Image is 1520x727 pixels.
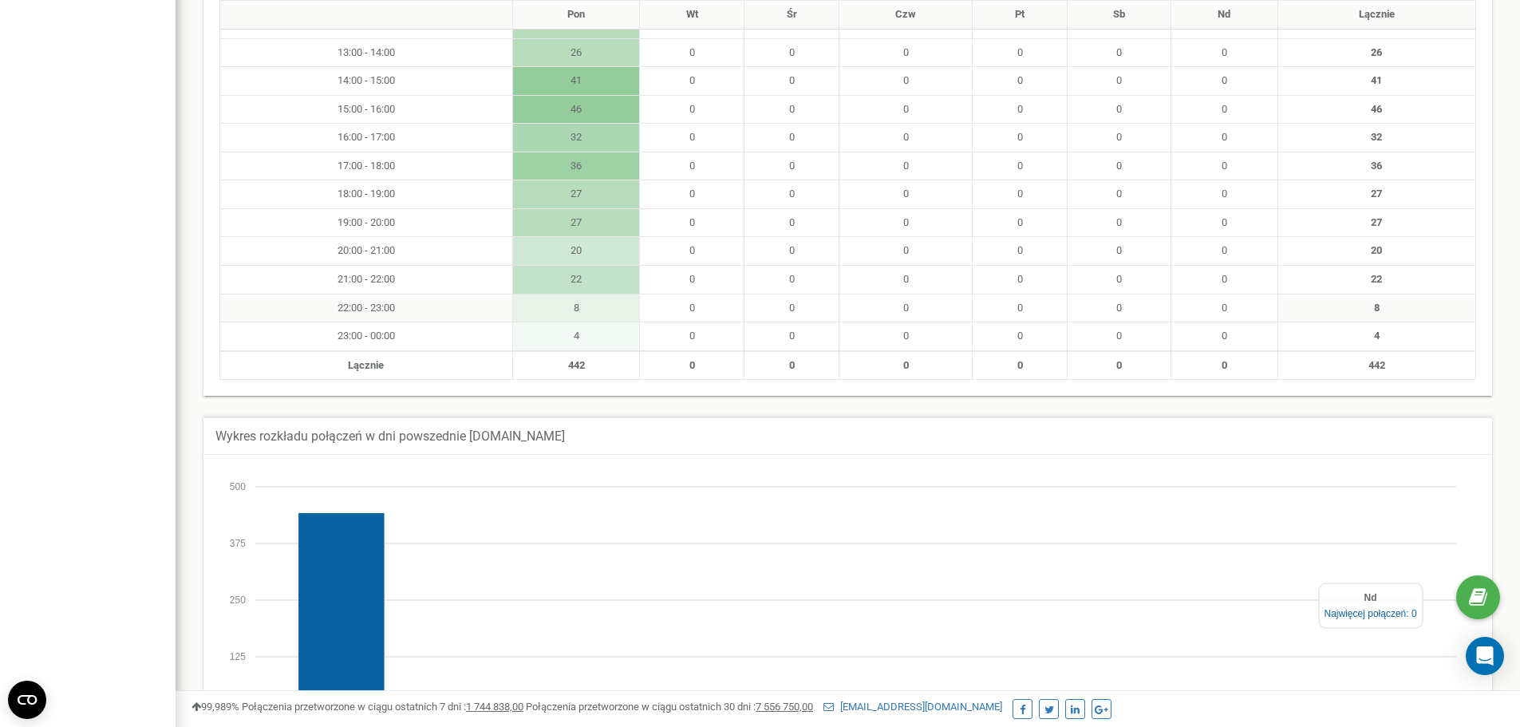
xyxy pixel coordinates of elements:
[1068,266,1171,294] td: 0
[839,124,973,152] td: 0
[640,237,744,266] td: 0
[1068,180,1171,209] td: 0
[512,237,640,266] td: 20
[568,359,585,371] strong: 442
[973,152,1068,180] td: 0
[512,266,640,294] td: 22
[973,266,1068,294] td: 0
[839,237,973,266] td: 0
[1068,124,1171,152] td: 0
[1068,237,1171,266] td: 0
[220,38,513,67] td: 13:00 - 14:00
[640,38,744,67] td: 0
[640,67,744,96] td: 0
[973,180,1068,209] td: 0
[8,681,46,719] button: Open CMP widget
[823,701,1002,713] a: [EMAIL_ADDRESS][DOMAIN_NAME]
[744,208,839,237] td: 0
[689,359,695,371] strong: 0
[744,152,839,180] td: 0
[640,180,744,209] td: 0
[744,180,839,209] td: 0
[839,95,973,124] td: 0
[640,294,744,322] td: 0
[230,651,246,662] tspan: 125
[512,180,640,209] td: 27
[1171,152,1277,180] td: 0
[640,124,744,152] td: 0
[744,237,839,266] td: 0
[1068,67,1171,96] td: 0
[839,180,973,209] td: 0
[242,701,523,713] span: Połączenia przetworzone w ciągu ostatnich 7 dni :
[744,322,839,351] td: 0
[1171,294,1277,322] td: 0
[1371,46,1382,58] strong: 26
[220,124,513,152] td: 16:00 - 17:00
[512,95,640,124] td: 46
[526,701,813,713] span: Połączenia przetworzone w ciągu ostatnich 30 dni :
[839,38,973,67] td: 0
[191,701,239,713] span: 99,989%
[744,38,839,67] td: 0
[973,124,1068,152] td: 0
[903,359,909,371] strong: 0
[220,95,513,124] td: 15:00 - 16:00
[789,359,795,371] strong: 0
[1374,302,1380,314] strong: 8
[1068,208,1171,237] td: 0
[756,701,813,713] u: 7 556 750,00
[640,208,744,237] td: 0
[973,67,1068,96] td: 0
[1116,359,1122,371] strong: 0
[1371,131,1382,143] strong: 32
[220,180,513,209] td: 18:00 - 19:00
[1068,152,1171,180] td: 0
[220,67,513,96] td: 14:00 - 15:00
[640,322,744,351] td: 0
[348,359,384,371] strong: Lącznie
[973,322,1068,351] td: 0
[1171,38,1277,67] td: 0
[220,266,513,294] td: 21:00 - 22:00
[1222,359,1227,371] strong: 0
[512,67,640,96] td: 41
[220,322,513,351] td: 23:00 - 00:00
[1371,273,1382,285] strong: 22
[973,208,1068,237] td: 0
[1371,244,1382,256] strong: 20
[973,294,1068,322] td: 0
[1371,188,1382,200] strong: 27
[512,124,640,152] td: 32
[1371,103,1382,115] strong: 46
[744,95,839,124] td: 0
[744,124,839,152] td: 0
[220,237,513,266] td: 20:00 - 21:00
[466,701,523,713] u: 1 744 838,00
[1171,180,1277,209] td: 0
[1017,359,1023,371] strong: 0
[1325,607,1417,621] div: Najwięcej połączeń: 0
[839,152,973,180] td: 0
[839,266,973,294] td: 0
[839,294,973,322] td: 0
[1371,160,1382,172] strong: 36
[512,294,640,322] td: 8
[1374,330,1380,342] strong: 4
[1368,359,1385,371] strong: 442
[1171,95,1277,124] td: 0
[512,322,640,351] td: 4
[220,208,513,237] td: 19:00 - 20:00
[744,294,839,322] td: 0
[839,67,973,96] td: 0
[1068,294,1171,322] td: 0
[1068,95,1171,124] td: 0
[1371,74,1382,86] strong: 41
[973,237,1068,266] td: 0
[744,67,839,96] td: 0
[1068,38,1171,67] td: 0
[512,152,640,180] td: 36
[839,322,973,351] td: 0
[1171,124,1277,152] td: 0
[1068,322,1171,351] td: 0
